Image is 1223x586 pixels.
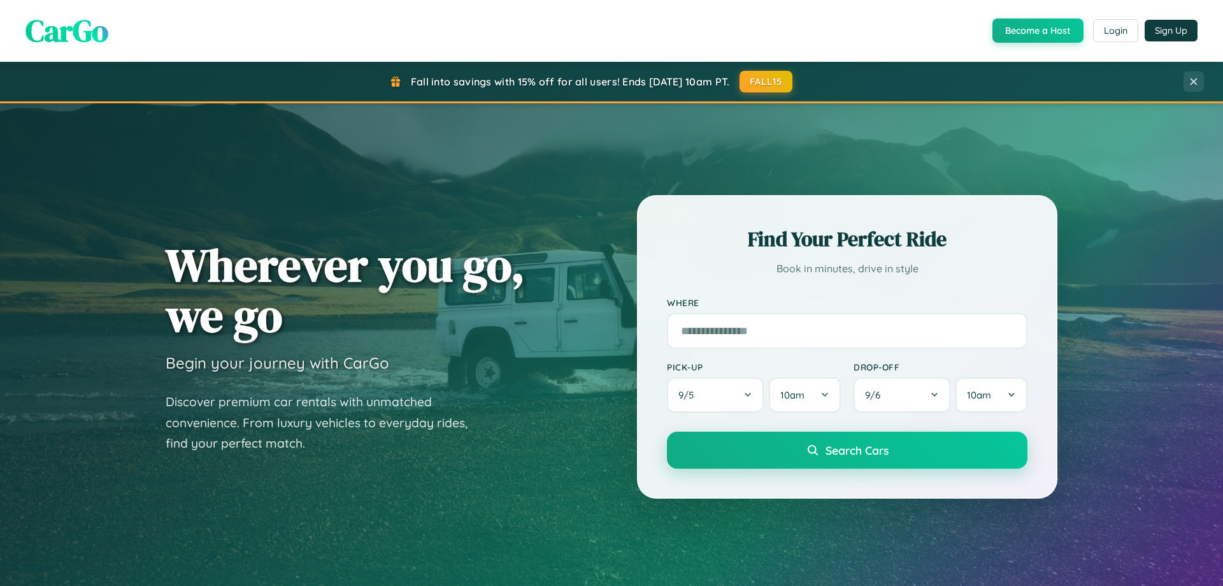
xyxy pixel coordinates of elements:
[667,260,1027,278] p: Book in minutes, drive in style
[826,443,889,457] span: Search Cars
[1093,19,1138,42] button: Login
[992,18,1084,43] button: Become a Host
[955,377,1027,413] button: 10am
[667,362,841,372] label: Pick-up
[667,297,1027,308] label: Where
[854,377,950,413] button: 9/6
[678,389,700,401] span: 9 / 5
[769,377,841,413] button: 10am
[166,240,525,341] h1: Wherever you go, we go
[411,75,730,88] span: Fall into savings with 15% off for all users! Ends [DATE] 10am PT.
[166,392,484,454] p: Discover premium car rentals with unmatched convenience. From luxury vehicles to everyday rides, ...
[967,389,991,401] span: 10am
[667,225,1027,253] h2: Find Your Perfect Ride
[667,377,764,413] button: 9/5
[780,389,805,401] span: 10am
[166,353,389,372] h3: Begin your journey with CarGo
[854,362,1027,372] label: Drop-off
[1145,20,1198,41] button: Sign Up
[865,389,887,401] span: 9 / 6
[667,432,1027,469] button: Search Cars
[25,10,108,52] span: CarGo
[740,71,793,92] button: FALL15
